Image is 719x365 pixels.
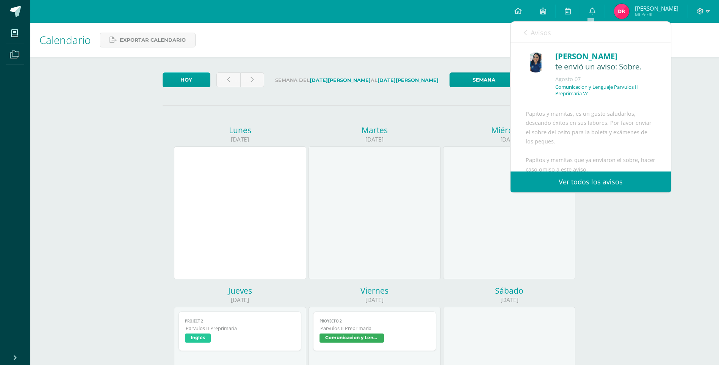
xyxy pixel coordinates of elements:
a: Semana [450,72,518,87]
span: avisos sin leer [616,28,658,36]
div: [PERSON_NAME] [555,50,656,62]
span: Parvulos II Preprimaria [320,325,430,332]
strong: [DATE][PERSON_NAME] [378,77,439,83]
div: Martes [309,125,441,135]
div: Papitos y mamitas, es un gusto saludarlos, deseando éxitos en sus labores. Por favor enviar el so... [526,109,656,249]
span: PROYECTO 2 [320,319,430,324]
div: Sábado [443,285,575,296]
img: b3da1a496d90df0421b88717e3e3b16f.png [614,4,629,19]
img: 86ee206e3a9667fb98d74310ffea825f.png [526,52,546,72]
div: Lunes [174,125,306,135]
div: [DATE] [443,135,575,143]
span: Mi Perfil [635,11,678,18]
span: Project 2 [185,319,295,324]
div: Miércoles [443,125,575,135]
div: [DATE] [309,135,441,143]
a: PROYECTO 2Parvulos II PreprimariaComunicacion y Lenguaje [313,312,436,351]
span: Inglés [185,334,211,343]
a: Project 2Parvulos II PreprimariaInglés [179,312,302,351]
div: Agosto 07 [555,76,656,83]
span: Comunicacion y Lenguaje [320,334,384,343]
span: 0 [616,28,619,36]
div: te envió un aviso: Sobre. [555,62,656,72]
div: [DATE] [174,296,306,304]
a: Ver todos los avisos [511,171,671,192]
div: [DATE] [443,296,575,304]
span: Avisos [531,28,551,37]
div: Jueves [174,285,306,296]
span: Parvulos II Preprimaria [186,325,295,332]
strong: [DATE][PERSON_NAME] [310,77,371,83]
a: Hoy [163,72,210,87]
div: [DATE] [309,296,441,304]
div: [DATE] [174,135,306,143]
p: Comunicacion y Lenguaje Parvulos II Preprimaria 'A' [555,84,656,97]
span: [PERSON_NAME] [635,5,678,12]
a: Exportar calendario [100,33,196,47]
span: Calendario [39,33,91,47]
label: Semana del al [270,72,443,88]
span: Exportar calendario [120,33,186,47]
div: Viernes [309,285,441,296]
